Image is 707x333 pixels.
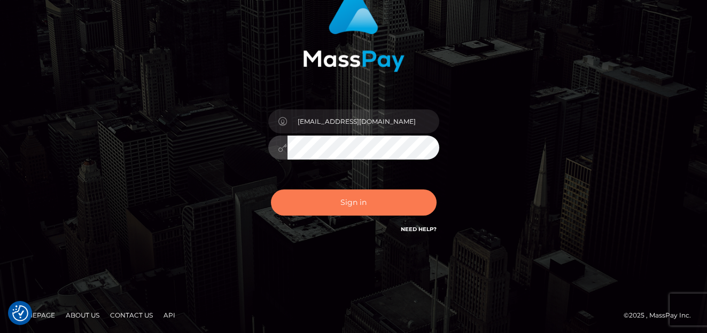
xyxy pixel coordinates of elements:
a: Homepage [12,307,59,323]
a: About Us [61,307,104,323]
div: © 2025 , MassPay Inc. [624,310,699,321]
input: Username... [288,109,439,133]
a: Contact Us [106,307,157,323]
img: Revisit consent button [12,305,28,321]
button: Consent Preferences [12,305,28,321]
a: API [159,307,180,323]
a: Need Help? [401,226,437,233]
button: Sign in [271,189,437,216]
